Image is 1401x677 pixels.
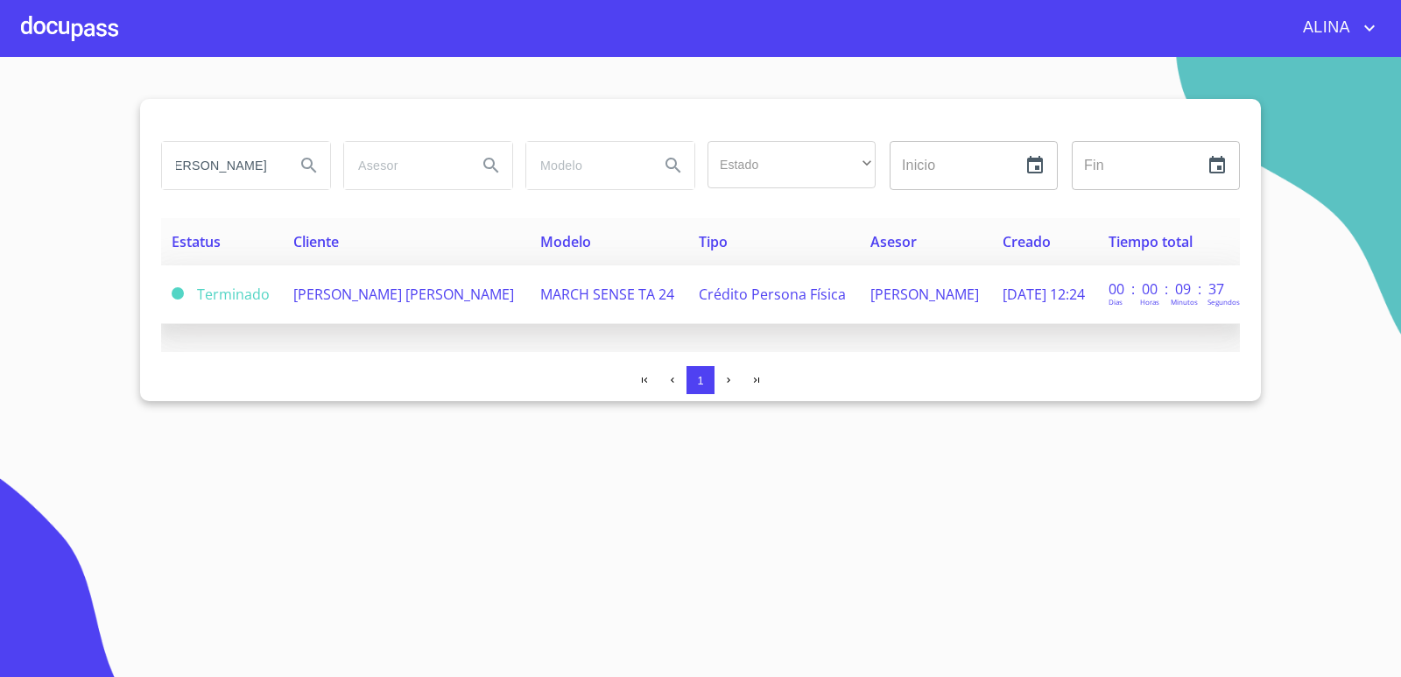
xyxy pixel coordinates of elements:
button: Search [288,145,330,187]
span: Cliente [293,232,339,251]
p: Horas [1140,297,1159,307]
span: Modelo [540,232,591,251]
span: MARCH SENSE TA 24 [540,285,674,304]
input: search [344,142,463,189]
span: Crédito Persona Física [699,285,846,304]
p: Segundos [1207,297,1240,307]
span: Creado [1003,232,1051,251]
p: 00 : 00 : 09 : 37 [1109,279,1227,299]
input: search [162,142,281,189]
input: search [526,142,645,189]
span: [PERSON_NAME] [870,285,979,304]
button: Search [470,145,512,187]
span: Asesor [870,232,917,251]
span: Tiempo total [1109,232,1193,251]
button: 1 [686,366,715,394]
div: ​ [708,141,876,188]
button: Search [652,145,694,187]
p: Minutos [1171,297,1198,307]
button: account of current user [1290,14,1380,42]
span: [DATE] 12:24 [1003,285,1085,304]
span: Terminado [197,285,270,304]
p: Dias [1109,297,1123,307]
span: 1 [697,374,703,387]
span: Tipo [699,232,728,251]
span: [PERSON_NAME] [PERSON_NAME] [293,285,514,304]
span: Terminado [172,287,184,300]
span: ALINA [1290,14,1359,42]
span: Estatus [172,232,221,251]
